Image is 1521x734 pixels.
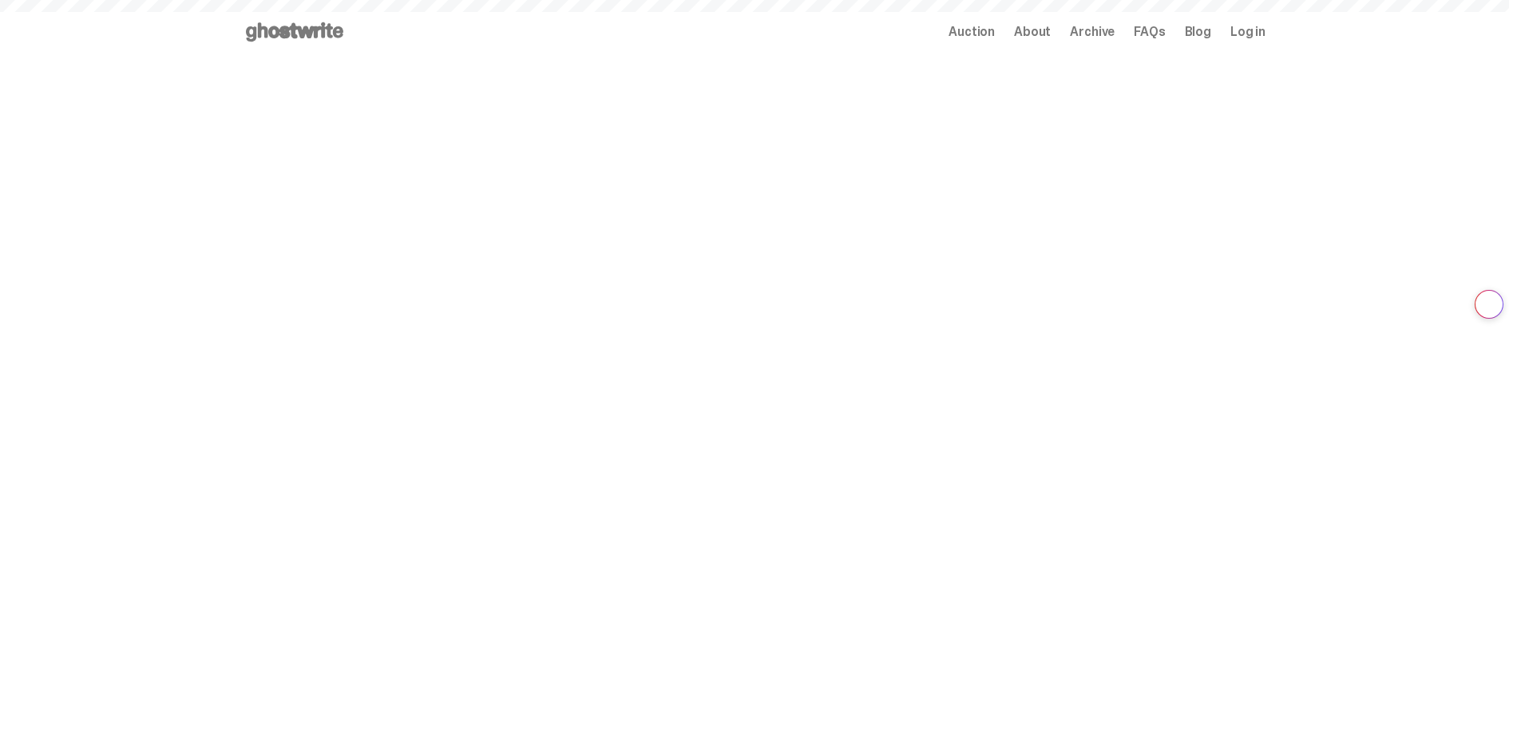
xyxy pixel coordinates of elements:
[949,26,995,38] a: Auction
[1014,26,1051,38] a: About
[1134,26,1165,38] a: FAQs
[1070,26,1115,38] a: Archive
[1230,26,1266,38] a: Log in
[1185,26,1211,38] a: Blog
